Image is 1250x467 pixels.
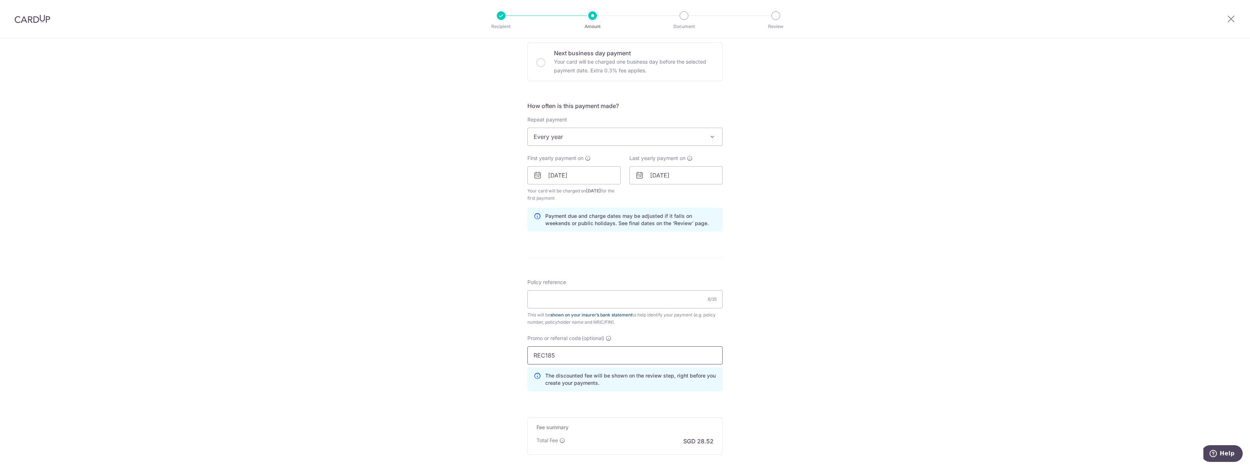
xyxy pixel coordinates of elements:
[15,15,50,23] img: CardUp
[554,57,714,75] p: Your card will be charged one business day before the selected payment date. Extra 0.3% fee applies.
[657,23,711,30] p: Document
[527,279,566,286] label: Policy reference
[474,23,528,30] p: Recipient
[582,335,604,342] span: (optional)
[749,23,803,30] p: Review
[536,437,558,444] p: Total Fee
[545,372,716,387] p: The discounted fee will be shown on the review step, right before you create your payments.
[527,101,723,110] h5: How often is this payment made?
[545,212,716,227] p: Payment due and charge dates may be adjusted if it falls on weekends or public holidays. See fina...
[586,188,601,193] span: [DATE]
[527,335,581,342] span: Promo or referral code
[554,49,714,57] p: Next business day payment
[629,166,723,184] input: DD / MM / YYYY
[527,311,723,326] div: This will be to help identify your payment (e.g. policy number, policyholder name and NRIC/FIN).
[527,128,723,146] span: Every year
[683,437,714,446] p: SGD 28.52
[527,166,621,184] input: DD / MM / YYYY
[629,155,685,162] span: Last yearly payment on
[1203,445,1243,463] iframe: Opens a widget where you can find more information
[527,155,583,162] span: First yearly payment on
[527,116,567,123] label: Repeat payment
[536,424,714,431] h5: Fee summary
[566,23,620,30] p: Amount
[528,128,722,145] span: Every year
[527,187,621,202] span: Your card will be charged on
[708,296,717,303] div: 6/35
[550,312,632,318] a: shown on your insurer’s bank statement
